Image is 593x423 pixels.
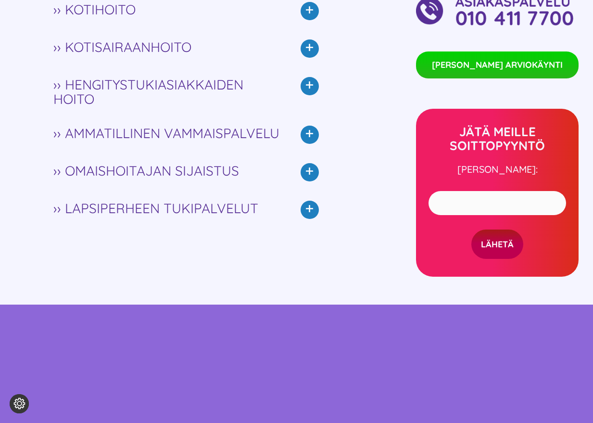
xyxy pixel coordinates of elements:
span: ›› LAPSIPERHEEN TUKIPALVELUT [53,201,280,216]
a: ›› AMMATILLINEN VAMMAISPALVELU [53,116,319,154]
span: ›› OMAISHOITAJAN SIJAISTUS [53,164,280,178]
button: Evästeasetukset [10,394,29,413]
form: Yhteydenottolomake [429,186,566,259]
a: ›› OMAISHOITAJAN SIJAISTUS [53,154,319,191]
span: ›› HENGITYSTUKIASIAKKAIDEN HOITO [53,77,280,106]
a: [PERSON_NAME] ARVIOKÄYNTI [416,51,579,78]
a: ›› LAPSIPERHEEN TUKIPALVELUT [53,191,319,229]
strong: JÄTÄ MEILLE SOITTOPYYNTÖ [450,124,545,154]
span: ›› KOTISAIRAANHOITO [53,40,280,54]
input: LÄHETÄ [471,230,523,259]
span: ›› KOTIHOITO [53,2,280,17]
p: [PERSON_NAME]: [421,162,574,177]
span: [PERSON_NAME] ARVIOKÄYNTI [432,59,563,71]
a: ›› KOTISAIRAANHOITO [53,30,319,67]
a: ›› HENGITYSTUKIASIAKKAIDEN HOITO [53,67,319,116]
span: ›› AMMATILLINEN VAMMAISPALVELU [53,126,280,141]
